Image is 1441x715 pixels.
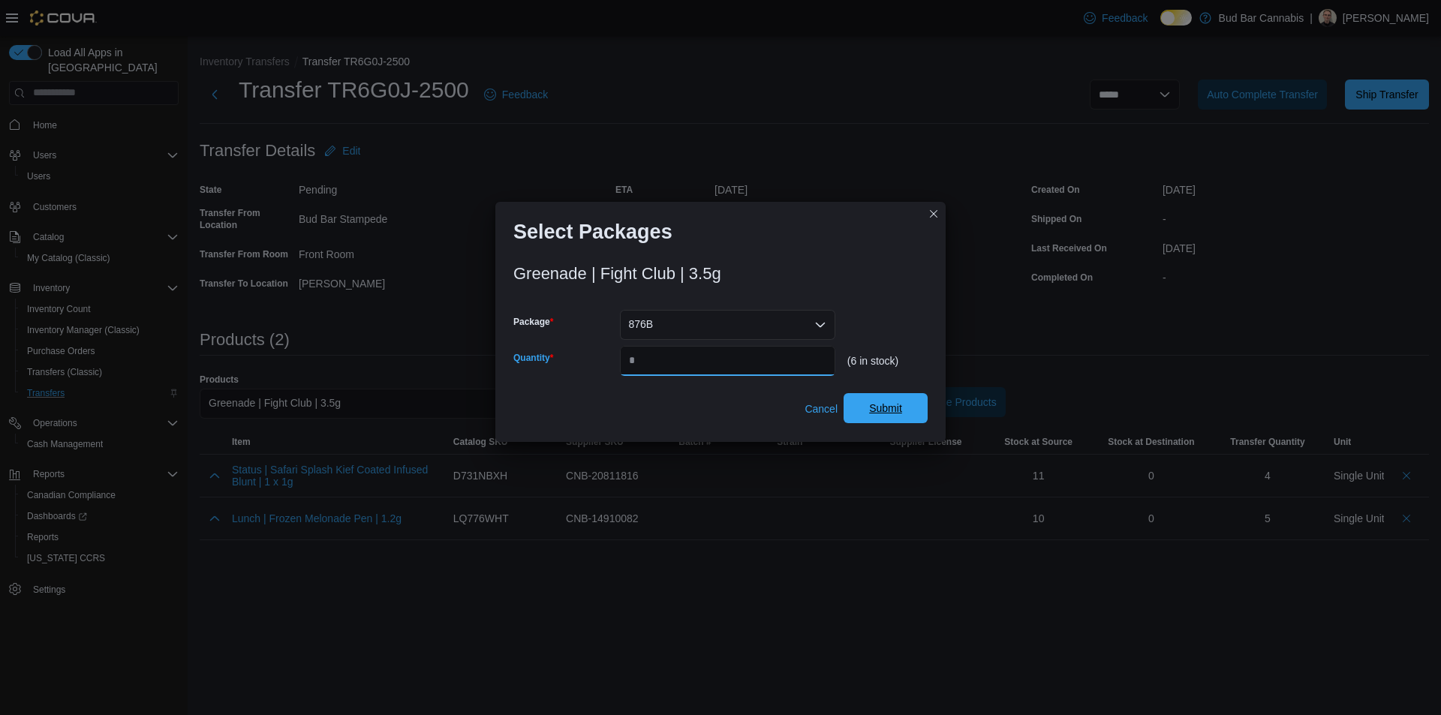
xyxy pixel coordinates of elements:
[844,393,928,423] button: Submit
[513,352,553,364] label: Quantity
[513,265,721,283] h3: Greenade | Fight Club | 3.5g
[513,220,672,244] h1: Select Packages
[869,401,902,416] span: Submit
[925,205,943,223] button: Closes this modal window
[805,401,838,416] span: Cancel
[629,315,654,333] span: 876B
[799,394,844,424] button: Cancel
[814,319,826,331] button: Open list of options
[513,316,553,328] label: Package
[847,355,928,367] div: (6 in stock)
